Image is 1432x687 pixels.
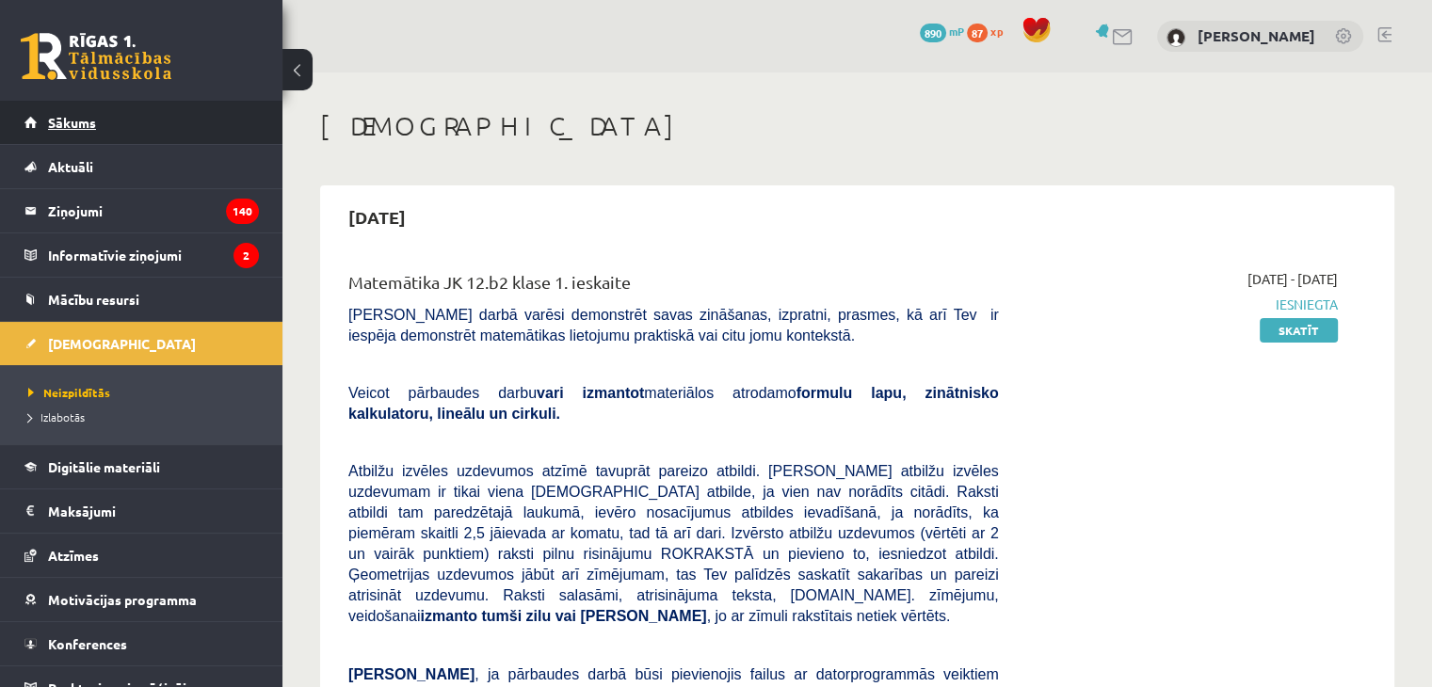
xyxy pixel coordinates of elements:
span: Aktuāli [48,158,93,175]
span: [DATE] - [DATE] [1247,269,1338,289]
a: [PERSON_NAME] [1198,26,1315,45]
i: 140 [226,199,259,224]
i: 2 [233,243,259,268]
span: 87 [967,24,988,42]
span: Atzīmes [48,547,99,564]
span: 890 [920,24,946,42]
span: Neizpildītās [28,385,110,400]
a: 87 xp [967,24,1012,39]
a: Konferences [24,622,259,665]
span: Motivācijas programma [48,591,197,608]
span: Izlabotās [28,409,85,424]
div: Matemātika JK 12.b2 klase 1. ieskaite [348,269,999,304]
a: Izlabotās [28,408,264,425]
a: Maksājumi [24,489,259,533]
h2: [DATE] [330,195,425,239]
span: xp [990,24,1003,39]
a: Skatīt [1260,318,1338,343]
a: Atzīmes [24,534,259,577]
img: Magone Muška [1167,28,1185,47]
span: Mācību resursi [48,291,139,308]
span: mP [949,24,964,39]
b: izmanto [421,608,477,624]
a: Mācību resursi [24,278,259,321]
a: 890 mP [920,24,964,39]
a: Sākums [24,101,259,144]
span: Iesniegta [1027,295,1338,314]
legend: Ziņojumi [48,189,259,232]
span: Digitālie materiāli [48,458,160,475]
b: formulu lapu, zinātnisko kalkulatoru, lineālu un cirkuli. [348,385,999,422]
legend: Informatīvie ziņojumi [48,233,259,277]
span: Sākums [48,114,96,131]
b: tumši zilu vai [PERSON_NAME] [481,608,706,624]
a: [DEMOGRAPHIC_DATA] [24,322,259,365]
span: Konferences [48,635,127,652]
a: Neizpildītās [28,384,264,401]
a: Rīgas 1. Tālmācības vidusskola [21,33,171,80]
h1: [DEMOGRAPHIC_DATA] [320,110,1394,142]
span: Veicot pārbaudes darbu materiālos atrodamo [348,385,999,422]
b: vari izmantot [537,385,644,401]
legend: Maksājumi [48,489,259,533]
a: Ziņojumi140 [24,189,259,232]
a: Aktuāli [24,145,259,188]
span: Atbilžu izvēles uzdevumos atzīmē tavuprāt pareizo atbildi. [PERSON_NAME] atbilžu izvēles uzdevuma... [348,463,999,624]
a: Motivācijas programma [24,578,259,621]
span: [PERSON_NAME] [348,666,475,682]
span: [PERSON_NAME] darbā varēsi demonstrēt savas zināšanas, izpratni, prasmes, kā arī Tev ir iespēja d... [348,307,999,343]
a: Informatīvie ziņojumi2 [24,233,259,277]
span: [DEMOGRAPHIC_DATA] [48,335,196,352]
a: Digitālie materiāli [24,445,259,488]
